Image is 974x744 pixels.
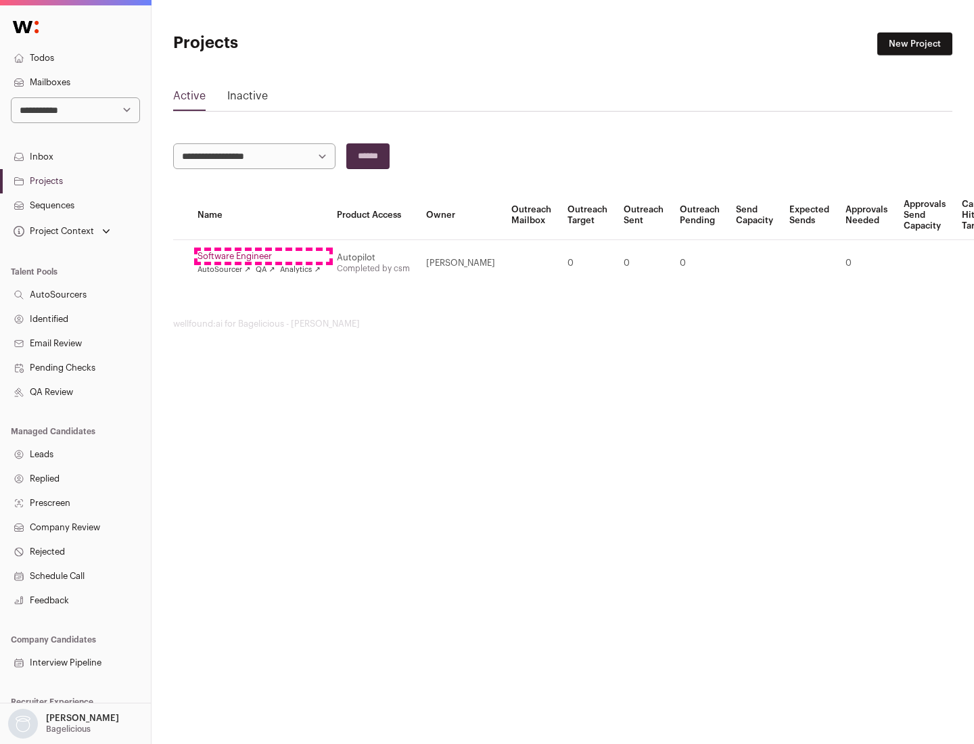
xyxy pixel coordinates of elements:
[256,264,275,275] a: QA ↗
[672,240,728,287] td: 0
[877,32,952,55] a: New Project
[781,191,837,240] th: Expected Sends
[337,264,410,273] a: Completed by csm
[280,264,320,275] a: Analytics ↗
[198,264,250,275] a: AutoSourcer ↗
[418,191,503,240] th: Owner
[173,32,433,54] h1: Projects
[46,724,91,735] p: Bagelicious
[896,191,954,240] th: Approvals Send Capacity
[5,709,122,739] button: Open dropdown
[837,191,896,240] th: Approvals Needed
[173,319,952,329] footer: wellfound:ai for Bagelicious - [PERSON_NAME]
[616,240,672,287] td: 0
[337,252,410,263] div: Autopilot
[46,713,119,724] p: [PERSON_NAME]
[728,191,781,240] th: Send Capacity
[198,251,321,262] a: Software Engineer
[837,240,896,287] td: 0
[11,226,94,237] div: Project Context
[616,191,672,240] th: Outreach Sent
[8,709,38,739] img: nopic.png
[559,191,616,240] th: Outreach Target
[672,191,728,240] th: Outreach Pending
[5,14,46,41] img: Wellfound
[227,88,268,110] a: Inactive
[503,191,559,240] th: Outreach Mailbox
[189,191,329,240] th: Name
[418,240,503,287] td: [PERSON_NAME]
[559,240,616,287] td: 0
[11,222,113,241] button: Open dropdown
[329,191,418,240] th: Product Access
[173,88,206,110] a: Active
